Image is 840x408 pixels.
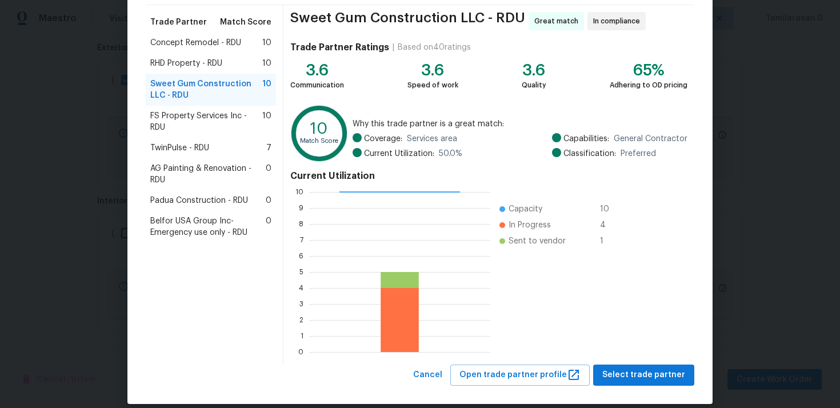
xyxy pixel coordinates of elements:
[364,148,434,159] span: Current Utilization:
[299,285,303,291] text: 4
[364,133,402,145] span: Coverage:
[413,368,442,382] span: Cancel
[266,215,271,238] span: 0
[509,235,566,247] span: Sent to vendor
[299,221,303,227] text: 8
[509,219,551,231] span: In Progress
[150,195,248,206] span: Padua Construction - RDU
[299,269,303,275] text: 5
[300,237,303,243] text: 7
[602,368,685,382] span: Select trade partner
[407,133,457,145] span: Services area
[522,79,546,91] div: Quality
[290,170,687,182] h4: Current Utilization
[310,121,328,137] text: 10
[610,65,687,76] div: 65%
[262,58,271,69] span: 10
[450,365,590,386] button: Open trade partner profile
[266,163,271,186] span: 0
[299,205,303,211] text: 9
[150,58,222,69] span: RHD Property - RDU
[150,163,266,186] span: AG Painting & Renovation - RDU
[593,15,645,27] span: In compliance
[299,253,303,259] text: 6
[398,42,471,53] div: Based on 40 ratings
[353,118,687,130] span: Why this trade partner is a great match:
[563,148,616,159] span: Classification:
[600,203,618,215] span: 10
[563,133,609,145] span: Capabilities:
[389,42,398,53] div: |
[262,78,271,101] span: 10
[300,138,338,144] text: Match Score
[600,219,618,231] span: 4
[266,195,271,206] span: 0
[299,301,303,307] text: 3
[509,203,542,215] span: Capacity
[409,365,447,386] button: Cancel
[298,349,303,355] text: 0
[290,65,344,76] div: 3.6
[522,65,546,76] div: 3.6
[600,235,618,247] span: 1
[593,365,694,386] button: Select trade partner
[150,37,241,49] span: Concept Remodel - RDU
[150,17,207,28] span: Trade Partner
[299,317,303,323] text: 2
[407,79,458,91] div: Speed of work
[610,79,687,91] div: Adhering to OD pricing
[614,133,687,145] span: General Contractor
[150,78,262,101] span: Sweet Gum Construction LLC - RDU
[220,17,271,28] span: Match Score
[534,15,583,27] span: Great match
[459,368,581,382] span: Open trade partner profile
[407,65,458,76] div: 3.6
[150,215,266,238] span: Belfor USA Group Inc-Emergency use only - RDU
[301,333,303,339] text: 1
[266,142,271,154] span: 7
[621,148,656,159] span: Preferred
[150,142,209,154] span: TwinPulse - RDU
[290,42,389,53] h4: Trade Partner Ratings
[262,37,271,49] span: 10
[150,110,262,133] span: FS Property Services Inc - RDU
[290,12,525,30] span: Sweet Gum Construction LLC - RDU
[439,148,462,159] span: 50.0 %
[262,110,271,133] span: 10
[295,189,303,195] text: 10
[290,79,344,91] div: Communication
